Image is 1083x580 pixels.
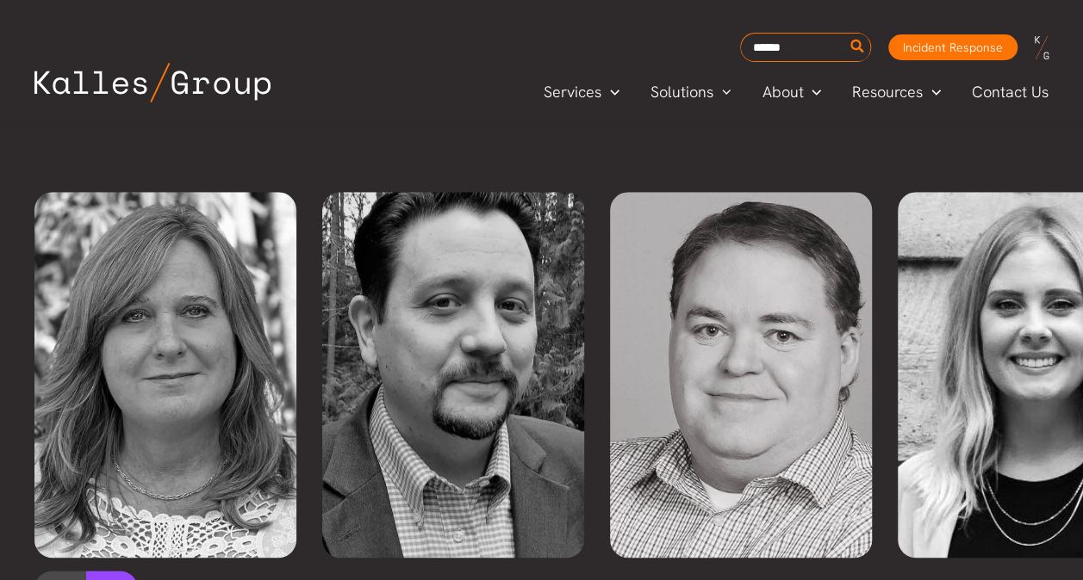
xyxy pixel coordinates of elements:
[746,79,837,105] a: AboutMenu Toggle
[972,79,1049,105] span: Contact Us
[956,79,1066,105] a: Contact Us
[888,34,1018,60] a: Incident Response
[762,79,803,105] span: About
[635,79,747,105] a: SolutionsMenu Toggle
[803,79,821,105] span: Menu Toggle
[601,79,619,105] span: Menu Toggle
[923,79,941,105] span: Menu Toggle
[528,77,1066,106] nav: Primary Site Navigation
[34,63,271,102] img: Kalles Group
[852,79,923,105] span: Resources
[544,79,601,105] span: Services
[650,79,713,105] span: Solutions
[528,79,635,105] a: ServicesMenu Toggle
[847,34,868,61] button: Search
[837,79,956,105] a: ResourcesMenu Toggle
[713,79,731,105] span: Menu Toggle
